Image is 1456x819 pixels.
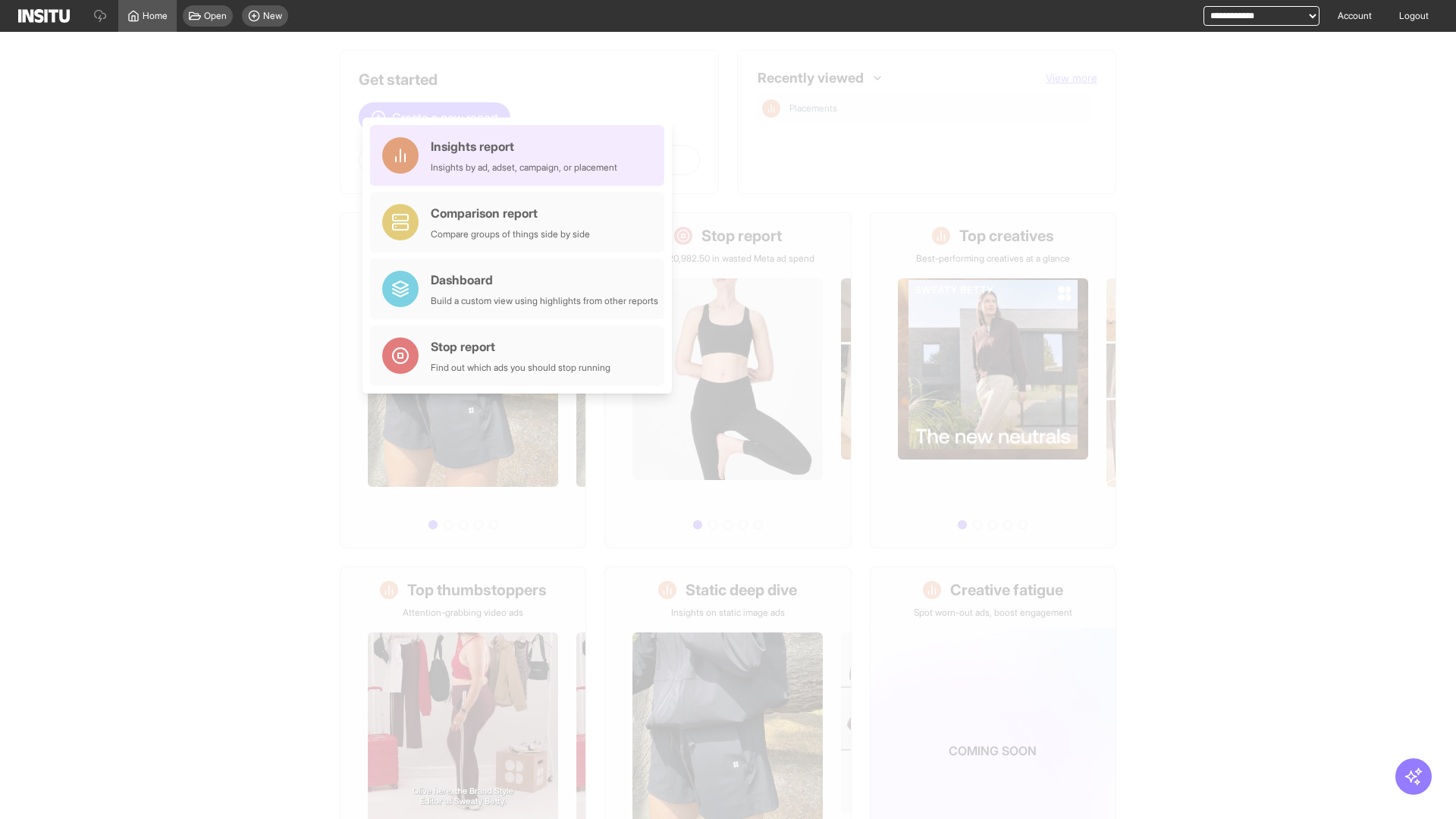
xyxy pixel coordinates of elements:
[431,271,658,289] div: Dashboard
[431,162,617,174] div: Insights by ad, adset, campaign, or placement
[431,295,658,307] div: Build a custom view using highlights from other reports
[263,10,282,22] span: New
[18,9,70,23] img: Logo
[431,362,610,374] div: Find out which ads you should stop running
[431,337,610,356] div: Stop report
[204,10,227,22] span: Open
[431,204,590,222] div: Comparison report
[431,137,617,155] div: Insights report
[431,228,590,240] div: Compare groups of things side by side
[143,10,168,22] span: Home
